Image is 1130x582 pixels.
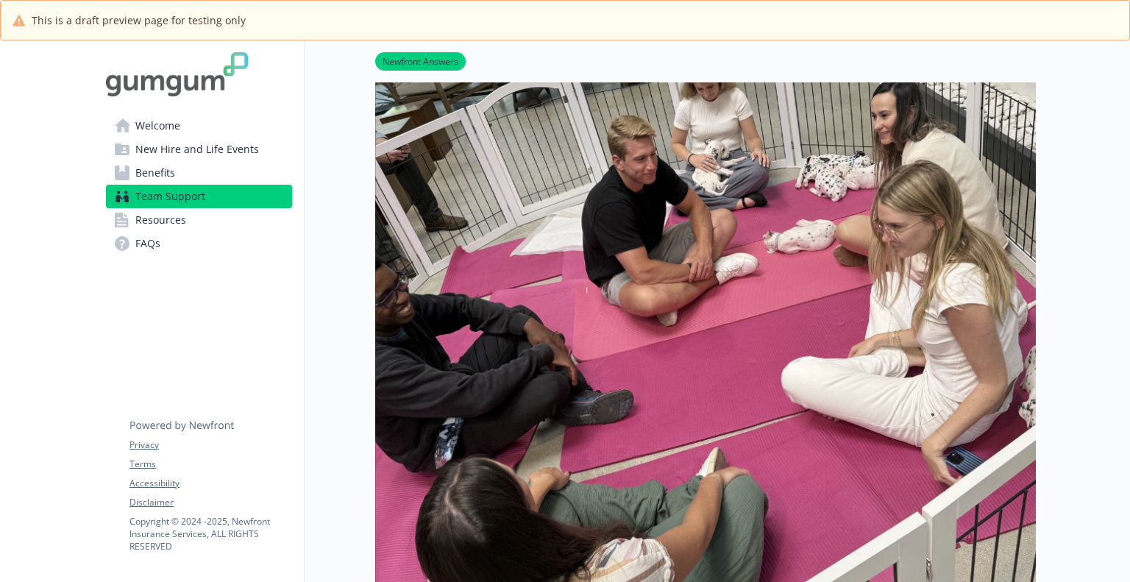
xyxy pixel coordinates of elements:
span: FAQs [135,232,160,255]
a: Welcome [106,114,292,138]
span: Benefits [135,161,175,185]
span: Welcome [135,114,180,138]
p: Copyright © 2024 - 2025 , Newfront Insurance Services, ALL RIGHTS RESERVED [129,515,291,553]
a: Newfront Answers [375,54,466,68]
a: New Hire and Life Events [106,138,292,161]
a: FAQs [106,232,292,255]
span: New Hire and Life Events [135,138,259,161]
a: Disclaimer [129,496,291,509]
span: This is a draft preview page for testing only [32,13,246,28]
a: Terms [129,458,291,471]
span: Resources [135,208,186,232]
a: Accessibility [129,477,291,490]
span: Team Support [135,185,205,208]
a: Resources [106,208,292,232]
a: Team Support [106,185,292,208]
a: Benefits [106,161,292,185]
a: Privacy [129,439,291,452]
